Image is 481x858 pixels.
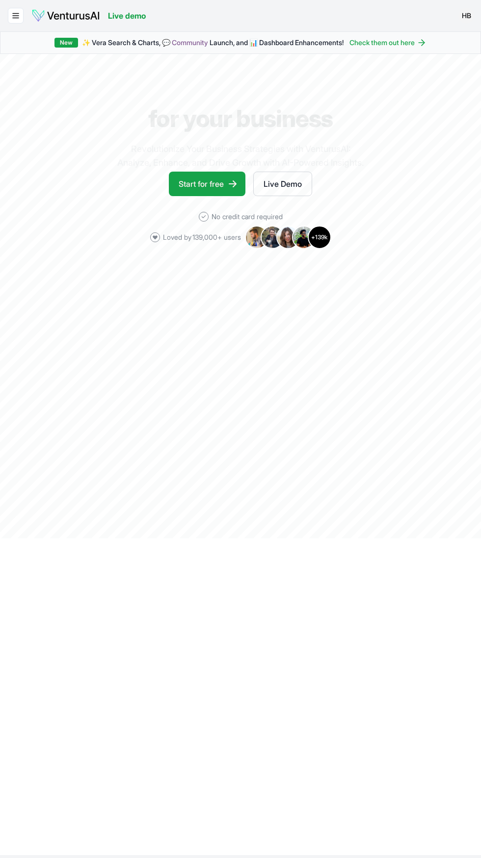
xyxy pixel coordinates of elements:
[82,38,344,48] span: ✨ Vera Search & Charts, 💬 Launch, and 📊 Dashboard Enhancements!
[459,9,473,23] button: HB
[245,226,268,249] img: Avatar 1
[349,38,427,48] a: Check them out here
[172,38,208,47] a: Community
[169,172,245,196] a: Start for free
[261,226,284,249] img: Avatar 2
[458,8,474,24] span: HB
[31,9,100,23] img: logo
[276,226,300,249] img: Avatar 3
[54,38,78,48] div: New
[292,226,316,249] img: Avatar 4
[108,10,146,22] a: Live demo
[253,172,312,196] a: Live Demo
